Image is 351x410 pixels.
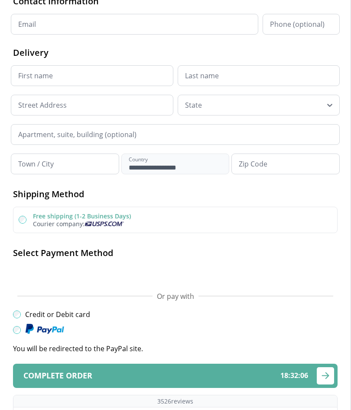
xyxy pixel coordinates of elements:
[157,397,193,405] p: 3526 reviews
[84,221,124,226] img: Usps courier company
[13,266,338,283] iframe: Secure payment button frame
[280,372,308,380] span: 18 : 32 : 06
[13,364,338,388] button: Complete order18:32:06
[25,324,64,335] img: Paypal
[23,372,92,380] span: Complete order
[25,310,90,319] label: Credit or Debit card
[33,220,84,228] span: Courier company:
[13,47,49,58] span: Delivery
[13,344,338,353] p: You will be redirected to the PayPal site.
[157,291,194,301] span: Or pay with
[13,188,338,200] h2: Shipping Method
[13,247,338,259] h2: Select Payment Method
[33,212,131,220] label: Free shipping (1-2 Business Days)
